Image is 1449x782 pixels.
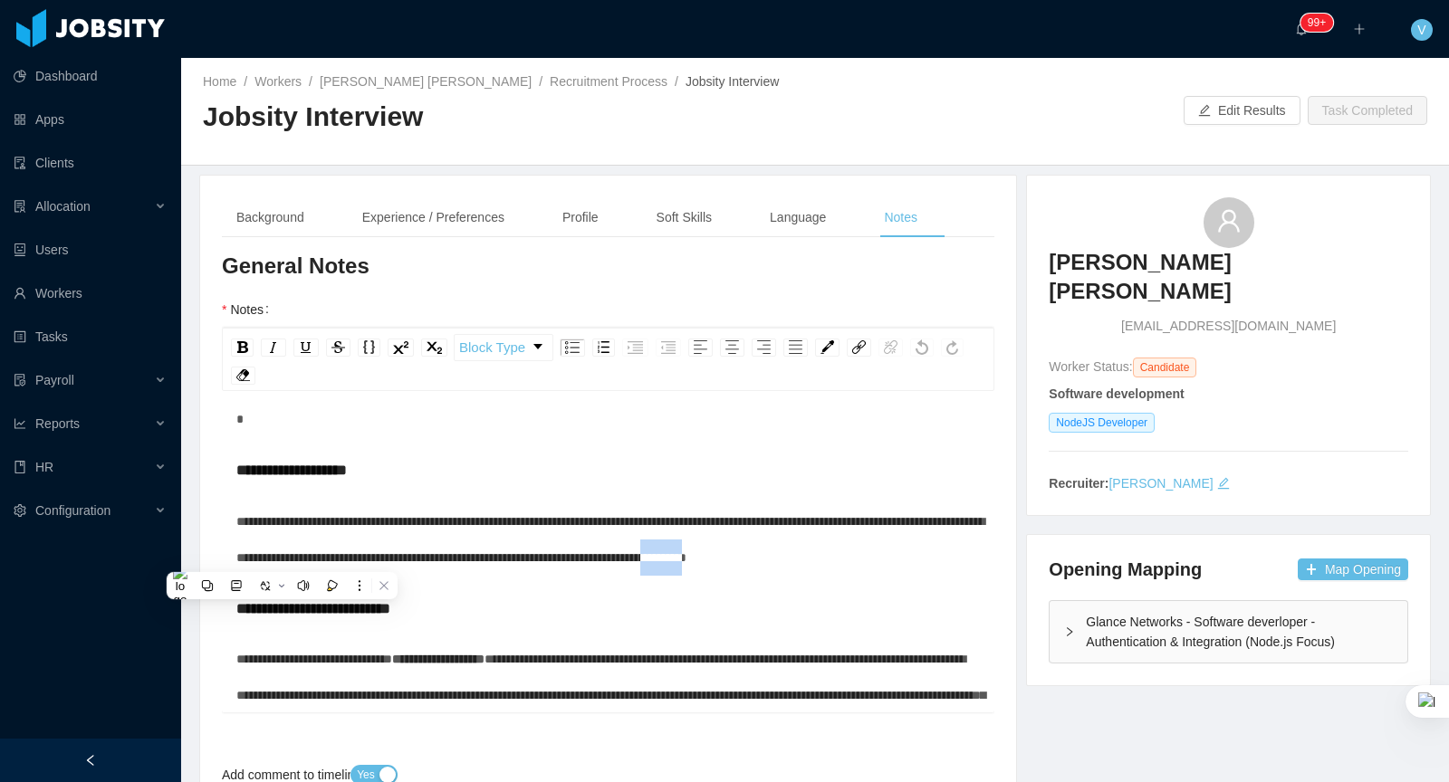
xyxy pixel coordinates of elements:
a: icon: userWorkers [14,275,167,311]
span: Jobsity Interview [686,74,779,89]
a: icon: robotUsers [14,232,167,268]
span: Candidate [1133,358,1197,377]
a: icon: profileTasks [14,319,167,355]
i: icon: line-chart [14,417,26,430]
div: Strikethrough [326,339,350,357]
div: Subscript [421,339,447,357]
span: Configuration [35,503,110,518]
a: Home [203,74,236,89]
div: Redo [941,339,964,357]
button: icon: plusMap Opening [1298,558,1408,580]
a: Block Type [455,335,552,360]
div: Outdent [656,339,681,357]
button: icon: editEdit Results [1184,96,1300,125]
i: icon: user [1216,208,1242,234]
span: Payroll [35,373,74,387]
h3: [PERSON_NAME] [PERSON_NAME] [1049,248,1408,307]
span: Allocation [35,199,91,214]
div: rdw-editor [236,350,981,667]
div: Link [847,339,871,357]
div: rdw-list-control [556,334,685,361]
div: Unordered [560,339,585,357]
sup: 903 [1300,14,1333,32]
div: rdw-toolbar [222,328,994,391]
i: icon: edit [1217,477,1230,490]
strong: Recruiter: [1049,476,1108,491]
span: Worker Status: [1049,359,1132,374]
div: Notes [869,197,932,238]
div: Unlink [878,339,903,357]
a: [PERSON_NAME] [PERSON_NAME] [1049,248,1408,318]
div: Experience / Preferences [348,197,519,238]
div: rdw-wrapper [222,328,994,712]
h4: Opening Mapping [1049,557,1202,582]
span: / [539,74,542,89]
a: [PERSON_NAME] [1108,476,1213,491]
div: Bold [231,339,254,357]
div: Center [720,339,744,357]
span: [EMAIL_ADDRESS][DOMAIN_NAME] [1121,317,1336,336]
div: Soft Skills [642,197,726,238]
i: icon: plus [1353,23,1366,35]
div: Undo [910,339,934,357]
i: icon: bell [1295,23,1308,35]
span: / [675,74,678,89]
div: rdw-block-control [451,334,556,361]
span: HR [35,460,53,474]
div: Italic [261,339,286,357]
div: rdw-dropdown [454,334,553,361]
div: Background [222,197,319,238]
div: Remove [231,367,255,385]
span: / [309,74,312,89]
span: / [244,74,247,89]
label: Notes [222,302,276,317]
i: icon: solution [14,200,26,213]
label: Add comment to timeline? [222,768,381,782]
i: icon: right [1064,626,1075,637]
a: icon: appstoreApps [14,101,167,138]
div: Left [688,339,713,357]
div: rdw-link-control [843,334,907,361]
a: icon: auditClients [14,145,167,181]
a: [PERSON_NAME] [PERSON_NAME] [320,74,532,89]
div: Indent [622,339,648,357]
div: rdw-history-control [907,334,967,361]
a: Recruitment Process [550,74,667,89]
strong: Software development [1049,386,1184,401]
div: Right [752,339,776,357]
div: icon: rightGlance Networks - Software deverloper - Authentication & Integration (Node.js Focus) [1050,601,1407,663]
div: rdw-color-picker [811,334,843,361]
div: rdw-remove-control [227,367,259,385]
div: Justify [783,339,808,357]
button: Task Completed [1308,96,1427,125]
div: rdw-inline-control [227,334,451,361]
i: icon: file-protect [14,374,26,386]
span: Reports [35,416,80,431]
span: Block Type [459,329,525,366]
h2: Jobsity Interview [203,99,815,136]
i: icon: book [14,461,26,473]
h3: General Notes [222,252,994,281]
div: Language [755,197,840,238]
a: icon: pie-chartDashboard [14,58,167,94]
div: Underline [293,339,319,357]
div: Profile [548,197,613,238]
div: Monospace [358,339,380,357]
span: NodeJS Developer [1049,413,1155,433]
span: V [1417,19,1425,41]
a: Workers [254,74,302,89]
i: icon: setting [14,504,26,517]
div: Ordered [592,339,615,357]
div: Superscript [388,339,414,357]
div: rdw-textalign-control [685,334,811,361]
